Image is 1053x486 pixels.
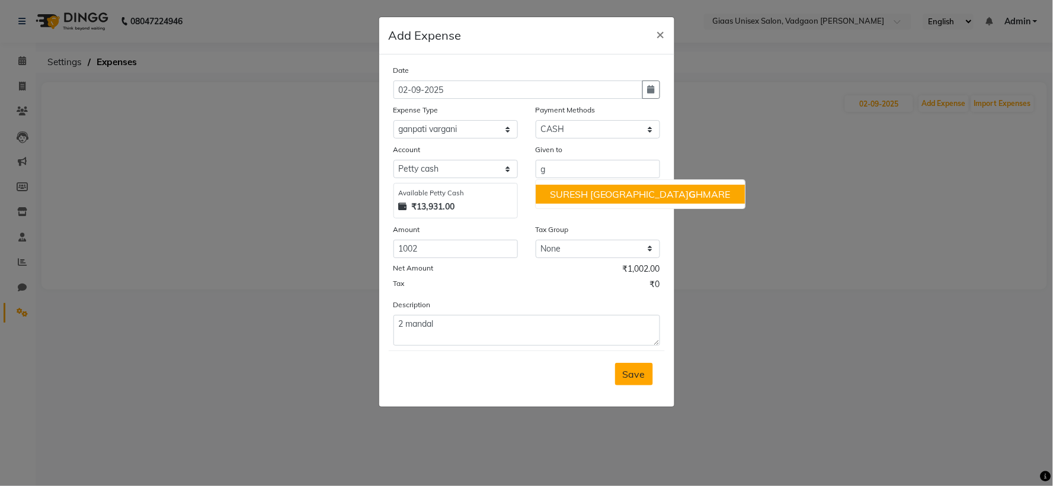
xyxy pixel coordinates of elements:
[536,160,660,178] input: Given to
[550,188,731,200] ngb-highlight: SURESH [GEOGRAPHIC_DATA] HMARE
[393,105,439,115] label: Expense Type
[536,105,596,115] label: Payment Methods
[399,188,513,198] div: Available Petty Cash
[689,188,696,200] span: G
[393,224,420,235] label: Amount
[623,263,660,278] span: ₹1,002.00
[412,201,455,213] strong: ₹13,931.00
[657,25,665,43] span: ×
[615,363,653,385] button: Save
[389,27,462,44] h5: Add Expense
[393,144,421,155] label: Account
[536,224,569,235] label: Tax Group
[393,65,409,76] label: Date
[393,278,405,289] label: Tax
[650,278,660,294] span: ₹0
[647,17,674,50] button: Close
[536,144,563,155] label: Given to
[393,300,431,310] label: Description
[393,240,518,258] input: Amount
[393,263,434,273] label: Net Amount
[623,368,645,380] span: Save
